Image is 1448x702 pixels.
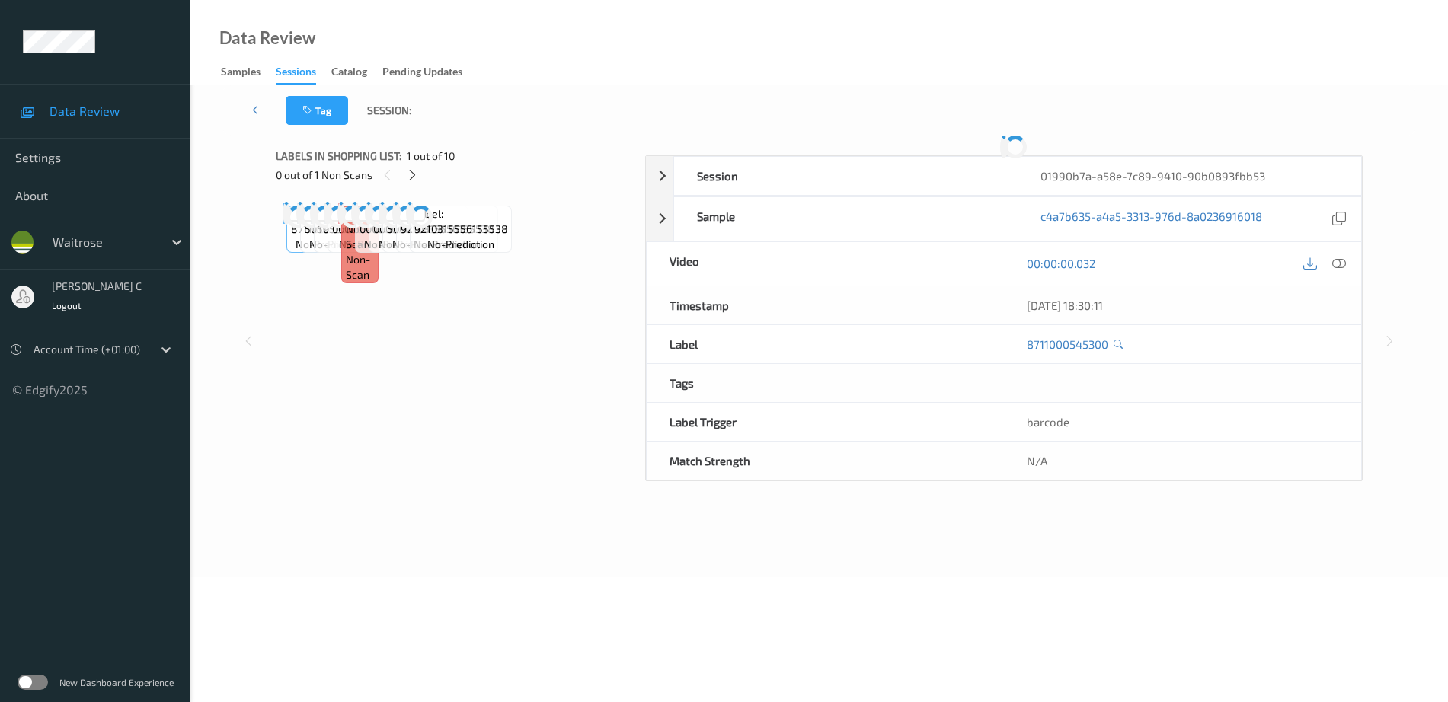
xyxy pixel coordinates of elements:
[647,325,1004,363] div: Label
[221,64,261,83] div: Samples
[346,206,375,252] span: Label: Non-Scan
[1027,256,1095,271] a: 00:00:00.032
[331,64,367,83] div: Catalog
[407,148,455,164] span: 1 out of 10
[296,237,363,252] span: no-prediction
[382,64,462,83] div: Pending Updates
[1018,157,1361,195] div: 01990b7a-a58e-7c89-9410-90b0893fbb53
[219,30,315,46] div: Data Review
[286,96,348,125] button: Tag
[382,62,478,83] a: Pending Updates
[414,206,508,237] span: Label: 9210315556155538
[276,62,331,85] a: Sessions
[364,237,431,252] span: no-prediction
[647,242,1004,286] div: Video
[276,64,316,85] div: Sessions
[646,156,1362,196] div: Session01990b7a-a58e-7c89-9410-90b0893fbb53
[1004,403,1361,441] div: barcode
[339,237,406,252] span: no-prediction
[647,286,1004,324] div: Timestamp
[1004,442,1361,480] div: N/A
[367,103,411,118] span: Session:
[674,157,1018,195] div: Session
[1027,337,1108,352] a: 8711000545300
[392,237,459,252] span: no-prediction
[346,252,375,282] span: non-scan
[1027,298,1338,313] div: [DATE] 18:30:11
[647,364,1004,402] div: Tags
[331,62,382,83] a: Catalog
[646,196,1362,241] div: Samplec4a7b635-a4a5-3313-976d-8a0236916018
[1040,209,1262,229] a: c4a7b635-a4a5-3313-976d-8a0236916018
[674,197,1018,241] div: Sample
[427,237,494,252] span: no-prediction
[309,237,376,252] span: no-prediction
[647,403,1004,441] div: Label Trigger
[276,148,401,164] span: Labels in shopping list:
[221,62,276,83] a: Samples
[276,165,634,184] div: 0 out of 1 Non Scans
[647,442,1004,480] div: Match Strength
[379,237,446,252] span: no-prediction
